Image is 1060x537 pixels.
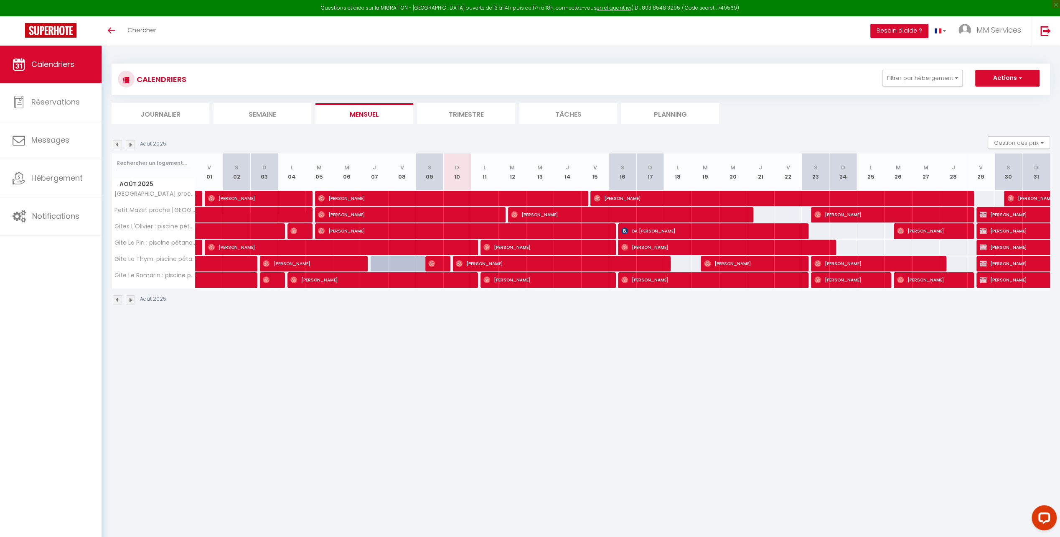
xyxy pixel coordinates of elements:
span: [PERSON_NAME] [208,190,300,206]
button: Gestion des prix [988,136,1050,149]
th: 02 [223,153,250,191]
abbr: M [317,164,322,171]
span: [PERSON_NAME] [980,223,1037,239]
span: [PERSON_NAME] [290,223,300,239]
th: 31 [1022,153,1050,191]
span: MM Services [976,25,1021,35]
abbr: M [730,164,735,171]
th: 07 [361,153,388,191]
abbr: L [483,164,486,171]
abbr: M [923,164,928,171]
abbr: J [952,164,955,171]
span: Gite Le Thym: piscine pétanque / 3 personnes [113,256,197,262]
abbr: M [510,164,515,171]
th: 06 [333,153,361,191]
span: Hébergement [31,173,83,183]
abbr: S [1007,164,1010,171]
th: 11 [471,153,498,191]
th: 17 [636,153,664,191]
abbr: J [566,164,569,171]
th: 25 [857,153,885,191]
span: Gite Le Romarin : piscine pétanque / 3 personnes [113,272,197,279]
span: [PERSON_NAME] [456,256,658,271]
button: Besoin d'aide ? [870,24,928,38]
th: 13 [526,153,554,191]
th: 30 [995,153,1022,191]
th: 12 [498,153,526,191]
abbr: M [537,164,542,171]
span: [PERSON_NAME] [263,256,355,271]
li: Planning [621,103,719,124]
abbr: V [979,164,983,171]
span: [PERSON_NAME] [980,256,1037,271]
button: Filtrer par hébergement [882,70,963,87]
th: 24 [829,153,857,191]
li: Journalier [112,103,209,124]
span: Gite Le Pin : piscine pétanque / 3 personnes [113,240,197,246]
img: logout [1040,26,1051,36]
span: [PERSON_NAME] [511,207,741,222]
span: [PERSON_NAME] [897,223,961,239]
li: Semaine [214,103,311,124]
span: [PERSON_NAME] [897,272,961,288]
th: 01 [196,153,223,191]
abbr: J [759,164,762,171]
abbr: D [841,164,845,171]
img: ... [958,24,971,36]
abbr: V [400,164,404,171]
abbr: M [896,164,901,171]
li: Tâches [519,103,617,124]
span: [PERSON_NAME] [621,239,824,255]
span: [PERSON_NAME] [980,239,1037,255]
span: Notifications [32,211,79,221]
abbr: V [786,164,790,171]
th: 23 [802,153,829,191]
span: Calendriers [31,59,74,69]
span: [PERSON_NAME] [814,256,934,271]
span: Août 2025 [112,178,195,190]
span: [PERSON_NAME] [428,256,437,271]
abbr: M [703,164,708,171]
abbr: S [621,164,625,171]
li: Trimestre [417,103,515,124]
th: 28 [940,153,967,191]
th: 29 [967,153,995,191]
th: 18 [664,153,691,191]
span: [PERSON_NAME] [318,190,575,206]
span: [PERSON_NAME] [318,207,493,222]
iframe: LiveChat chat widget [1025,502,1060,537]
th: 20 [719,153,747,191]
th: 05 [305,153,333,191]
span: Chercher [127,26,156,34]
img: Super Booking [25,23,76,38]
span: [PERSON_NAME] [263,272,272,288]
input: Rechercher un logement... [117,156,191,171]
abbr: V [593,164,597,171]
a: en cliquant ici [597,4,631,11]
abbr: S [235,164,239,171]
abbr: D [1034,164,1038,171]
span: [PERSON_NAME] [290,272,465,288]
abbr: L [290,164,293,171]
span: [PERSON_NAME] [814,272,879,288]
p: Août 2025 [140,295,166,303]
span: [PERSON_NAME] [980,272,1037,288]
abbr: S [813,164,817,171]
th: 08 [388,153,416,191]
h3: CALENDRIERS [135,70,186,89]
th: 27 [912,153,940,191]
span: [PERSON_NAME] [621,272,796,288]
th: 15 [581,153,609,191]
abbr: D [262,164,266,171]
span: [PERSON_NAME] [980,207,1037,222]
th: 14 [554,153,581,191]
span: [PERSON_NAME] [318,223,603,239]
abbr: M [344,164,349,171]
th: 10 [443,153,471,191]
abbr: D [648,164,652,171]
th: 26 [885,153,912,191]
span: DA [PERSON_NAME] [621,223,796,239]
a: ... MM Services [952,16,1032,46]
span: [PERSON_NAME] [814,207,961,222]
li: Mensuel [315,103,413,124]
